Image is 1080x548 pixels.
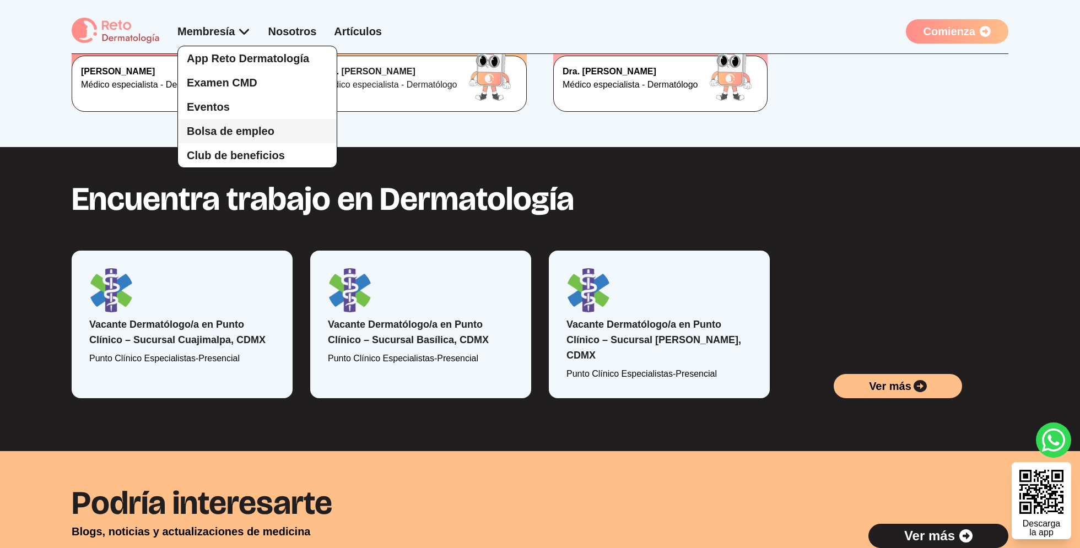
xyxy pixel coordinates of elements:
[72,486,1008,519] h2: Podría interesarte
[904,527,955,545] p: Ver más
[328,319,489,345] a: Vacante Dermatólogo/a en Punto Clínico – Sucursal Basílica, CDMX
[834,374,962,398] a: Ver más
[334,25,382,37] a: Artículos
[1023,519,1060,537] div: Descarga la app
[177,24,251,39] div: Membresía
[268,25,317,37] a: Nosotros
[72,524,310,539] p: Blogs, noticias y actualizaciones de medicina
[72,18,160,45] img: logo Reto dermatología
[89,319,266,345] a: Vacante Dermatólogo/a en Punto Clínico – Sucursal Cuajimalpa, CDMX
[89,352,275,365] p: Punto Clínico Especialistas - Presencial
[1036,422,1071,458] a: whatsapp button
[563,78,698,91] p: Médico especialista - Dermatólogo
[462,47,517,102] img: image doctor
[178,119,337,143] a: Bolsa de empleo
[187,77,257,89] span: Examen CMD
[322,78,457,91] p: Médico especialista - Dermatólogo
[563,65,698,78] p: Dra. [PERSON_NAME]
[566,319,741,361] a: Vacante Dermatólogo/a en Punto Clínico – Sucursal [PERSON_NAME], CDMX
[566,268,611,312] img: Punto Clínico Especialistas
[178,95,337,119] a: Eventos
[89,268,133,312] img: Punto Clínico Especialistas
[322,65,457,78] p: Dra. [PERSON_NAME]
[178,143,337,167] a: Club de beneficios
[566,367,752,381] p: Punto Clínico Especialistas - Presencial
[178,46,337,70] a: App Reto Dermatología
[868,524,1008,548] a: Ver más
[703,47,758,102] img: image doctor
[187,101,230,113] span: Eventos
[81,65,216,78] p: [PERSON_NAME]
[187,52,309,64] span: App Reto Dermatología
[328,352,514,365] p: Punto Clínico Especialistas - Presencial
[906,19,1008,44] a: Comienza
[187,125,274,137] span: Bolsa de empleo
[72,165,1008,233] h2: Encuentra trabajo en Dermatología
[187,149,285,161] span: Club de beneficios
[178,70,337,95] a: Examen CMD
[328,268,372,312] img: Punto Clínico Especialistas
[81,78,216,91] p: Médico especialista - Dermatólogo
[869,378,911,394] span: Ver más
